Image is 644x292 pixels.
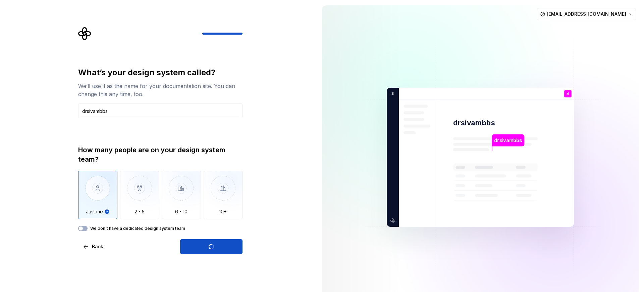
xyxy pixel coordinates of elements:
[78,27,92,40] svg: Supernova Logo
[547,11,626,17] span: [EMAIL_ADDRESS][DOMAIN_NAME]
[78,67,243,78] div: What’s your design system called?
[567,92,569,96] p: d
[78,145,243,164] div: How many people are on your design system team?
[78,103,243,118] input: Design system name
[389,91,394,97] p: S
[78,239,109,254] button: Back
[92,243,103,250] span: Back
[90,226,185,231] label: We don't have a dedicated design system team
[565,97,571,101] p: You
[537,8,636,20] button: [EMAIL_ADDRESS][DOMAIN_NAME]
[498,201,536,209] p: [PERSON_NAME]
[562,102,573,106] p: admin
[453,118,495,128] p: drsivambbs
[78,82,243,98] div: We’ll use it as the name for your documentation site. You can change this any time, too.
[494,137,522,144] p: drsivambbs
